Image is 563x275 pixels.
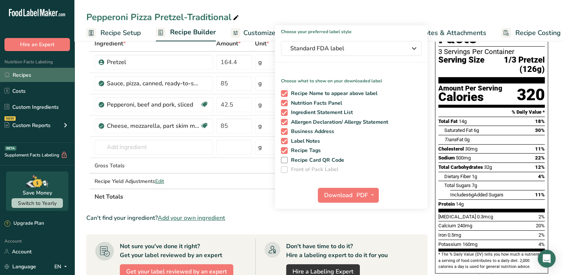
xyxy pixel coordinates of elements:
div: Don't have time to do it? Hire a labeling expert to do it for you [286,242,388,260]
span: 1/3 Pretzel (126g) [484,56,545,74]
span: Label Notes [288,138,320,145]
div: Recipe Yield Adjustments [95,177,213,185]
section: * The % Daily Value (DV) tells you how much a nutrient in a serving of food contributes to a dail... [438,252,545,270]
span: Cholesterol [438,146,464,152]
span: 1g [472,174,477,179]
span: Saturated Fat [444,127,473,133]
div: g [258,79,262,88]
button: Standard FDA label [281,41,422,56]
span: 11% [535,146,545,152]
div: Can't find your ingredient? [86,214,428,222]
span: Dietary Fiber [444,174,471,179]
div: Pretzel [107,58,200,67]
span: 22% [535,155,545,161]
button: PDF [354,188,379,203]
div: Save Money [23,189,52,197]
div: 320 [517,85,545,105]
span: 0g [464,137,470,142]
a: Customize Label [231,25,295,41]
span: Unit [255,39,269,48]
span: 20% [536,223,545,228]
span: Allergen Declaration/ Allergy Statement [288,119,388,126]
span: 6g [468,192,474,197]
span: 11% [535,192,545,197]
span: Total Carbohydrates [438,164,483,170]
span: Includes Added Sugars [450,192,503,197]
section: % Daily Value * [438,108,545,117]
div: Pepperoni, beef and pork, sliced [107,100,200,109]
span: [MEDICAL_DATA] [438,214,476,219]
button: Hire an Expert [4,38,70,51]
button: Switch to Yearly [12,198,63,208]
div: Gross Totals [95,162,213,170]
span: 500mg [456,155,471,161]
a: Recipe Builder [156,24,216,42]
span: 4% [538,174,545,179]
i: Trans [444,137,457,142]
span: 32g [484,164,492,170]
span: Recipe Name to appear above label [288,90,378,97]
a: Language [4,260,36,273]
div: EN [54,262,70,271]
span: Standard FDA label [290,44,402,53]
div: NEW [4,116,16,121]
span: 0.5mg [448,232,461,238]
span: PDF [356,191,368,200]
span: Download [324,191,352,200]
span: 7g [472,183,477,188]
h1: Choose your preferred label style [275,25,428,35]
span: Recipe Tags [288,147,321,154]
th: Net Totals [93,189,336,204]
span: Protein [438,201,455,207]
span: Sodium [438,155,455,161]
h1: Nutrition Facts [438,12,545,47]
div: Amount Per Serving [438,85,502,92]
span: 4% [538,241,545,247]
span: 6g [474,127,479,133]
span: 2% [538,232,545,238]
span: Total Sugars [444,183,471,188]
div: Not sure you've done it right? Get your label reviewed by an expert [120,242,222,260]
span: Add your own ingredient [158,214,225,222]
div: g [258,143,262,152]
div: g [258,100,262,109]
span: 12% [535,164,545,170]
span: 14g [456,201,464,207]
span: 18% [535,118,545,124]
div: BETA [5,146,16,151]
span: Iron [438,232,447,238]
span: Nutrition Facts Panel [288,100,342,107]
button: Download [318,188,354,203]
span: Front of Pack Label [288,166,339,173]
input: Add Ingredient [95,140,213,155]
span: Amount [216,39,241,48]
div: Pepperoni Pizza Pretzel-Traditional [86,10,240,24]
div: Custom Reports [4,121,51,129]
span: Fat [444,137,463,142]
span: 0.3mcg [477,214,493,219]
span: Recipe Card QR Code [288,157,345,164]
div: g [258,121,262,130]
a: Notes & Attachments [407,25,486,41]
span: Switch to Yearly [18,200,57,207]
span: 30mg [465,146,477,152]
div: g [258,58,262,67]
p: Choose what to show on your downloaded label [275,72,428,84]
span: Ingredient Statement List [288,109,353,116]
span: Customize Label [243,28,295,38]
span: 2% [538,214,545,219]
span: Edit [155,178,164,185]
span: Recipe Setup [100,28,141,38]
span: Potassium [438,241,461,247]
span: Total Fat [438,118,458,124]
span: Ingredient [95,39,126,48]
div: Open Intercom Messenger [538,250,556,268]
span: Recipe Builder [170,27,216,37]
span: Calcium [438,223,456,228]
span: Business Address [288,128,335,135]
div: Upgrade Plan [4,220,44,227]
span: Recipe Costing [515,28,561,38]
span: Notes & Attachments [420,28,486,38]
span: 240mg [457,223,472,228]
a: Recipe Costing [501,25,561,41]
